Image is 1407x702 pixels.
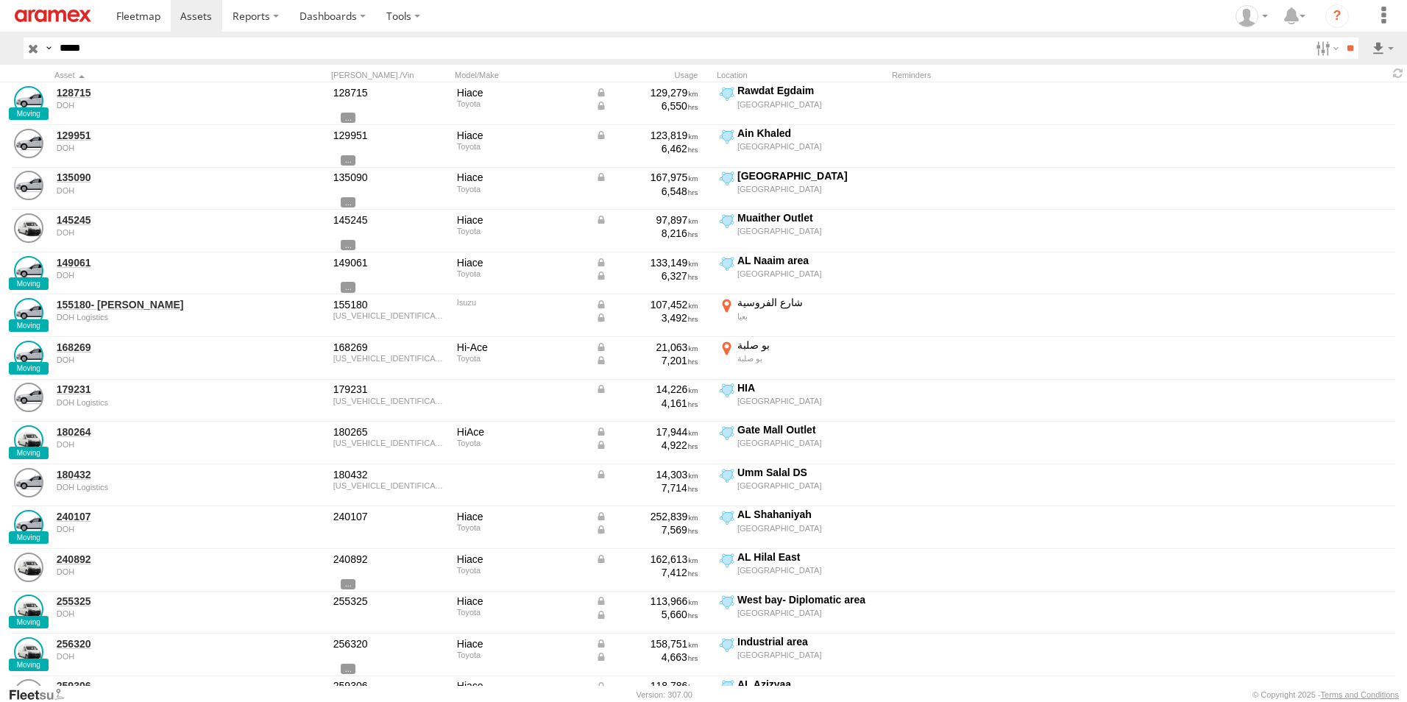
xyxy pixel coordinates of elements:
label: Click to View Current Location [717,211,886,251]
a: 129951 [57,129,258,142]
div: Toyota [457,439,585,447]
a: View Asset Details [14,86,43,116]
div: Hiace [457,679,585,692]
div: Isuzu [457,298,585,307]
div: Data from Vehicle CANbus [595,608,698,621]
div: 8,216 [595,227,698,240]
a: 180264 [57,425,258,439]
div: Gate Mall Outlet [737,423,884,436]
div: Industrial area [737,635,884,648]
span: View Asset Details to show all tags [341,113,355,123]
a: View Asset Details [14,637,43,667]
a: View Asset Details [14,298,43,327]
div: Toyota [457,608,585,617]
div: [GEOGRAPHIC_DATA] [737,226,884,236]
div: [GEOGRAPHIC_DATA] [737,141,884,152]
label: Click to View Current Location [717,296,886,336]
div: undefined [57,228,258,237]
div: بعيا [737,311,884,322]
div: undefined [57,567,258,576]
a: View Asset Details [14,595,43,624]
a: 255325 [57,595,258,608]
div: [GEOGRAPHIC_DATA] [737,481,884,491]
div: Toyota [457,566,585,575]
a: View Asset Details [14,383,43,412]
span: View Asset Details to show all tags [341,197,355,208]
div: [GEOGRAPHIC_DATA] [737,99,884,110]
div: Data from Vehicle CANbus [595,99,698,113]
div: undefined [57,525,258,533]
a: 168269 [57,341,258,354]
div: Data from Vehicle CANbus [595,553,698,566]
div: Rawdat Egdaim [737,84,884,97]
a: View Asset Details [14,341,43,370]
div: 4,161 [595,397,698,410]
div: AL Shahaniyah [737,508,884,521]
div: 255325 [333,595,447,608]
div: Ain Khaled [737,127,884,140]
div: 135090 [333,171,447,184]
a: 128715 [57,86,258,99]
div: Hiace [457,129,585,142]
div: undefined [57,186,258,195]
div: [PERSON_NAME]./Vin [331,70,449,80]
div: undefined [57,609,258,618]
div: [GEOGRAPHIC_DATA] [737,523,884,533]
div: [GEOGRAPHIC_DATA] [737,438,884,448]
span: View Asset Details to show all tags [341,282,355,292]
div: AL Azizyaa [737,678,884,691]
label: Click to View Current Location [717,338,886,378]
div: undefined [57,143,258,152]
span: View Asset Details to show all tags [341,240,355,250]
div: Hi-Ace [457,341,585,354]
label: Click to View Current Location [717,169,886,209]
div: Data from Vehicle CANbus [595,129,698,142]
div: Data from Vehicle CANbus [595,637,698,650]
div: 128715 [333,86,447,99]
label: Click to View Current Location [717,423,886,463]
div: Click to Sort [54,70,261,80]
div: Data from Vehicle CANbus [595,171,698,184]
div: Hiace [457,256,585,269]
div: Hiace [457,86,585,99]
div: 155180 [333,298,447,311]
div: Mohammed Fahim [1230,5,1273,27]
div: Data from Vehicle CANbus [595,213,698,227]
div: 6,548 [595,185,698,198]
a: View Asset Details [14,425,43,455]
div: شارع الفروسية [737,296,884,309]
div: Data from Vehicle CANbus [595,439,698,452]
div: HiAce [457,425,585,439]
i: ? [1325,4,1349,28]
div: undefined [57,483,258,492]
div: 7,714 [595,481,698,494]
div: Version: 307.00 [637,690,692,699]
div: 240107 [333,510,447,523]
label: Export results as... [1370,38,1395,59]
span: Refresh [1389,66,1407,80]
div: 149061 [333,256,447,269]
div: 6,462 [595,142,698,155]
div: Data from Vehicle CANbus [595,341,698,354]
div: Hiace [457,510,585,523]
div: Toyota [457,269,585,278]
div: AL Naaim area [737,254,884,267]
a: Terms and Conditions [1321,690,1399,699]
div: undefined [57,271,258,280]
label: Click to View Current Location [717,466,886,506]
div: Data from Vehicle CANbus [595,679,698,692]
a: 145245 [57,213,258,227]
a: 149061 [57,256,258,269]
div: [GEOGRAPHIC_DATA] [737,269,884,279]
a: 256320 [57,637,258,650]
div: JTFLMFCP6S6012495 [333,354,447,363]
div: 7,412 [595,566,698,579]
div: 240892 [333,553,447,566]
label: Click to View Current Location [717,635,886,675]
div: undefined [57,440,258,449]
div: Data from Vehicle CANbus [595,510,698,523]
label: Click to View Current Location [717,84,886,124]
div: JAMKP34T8T7P00543 [333,397,447,405]
a: 259306 [57,679,258,692]
div: 179231 [333,383,447,396]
